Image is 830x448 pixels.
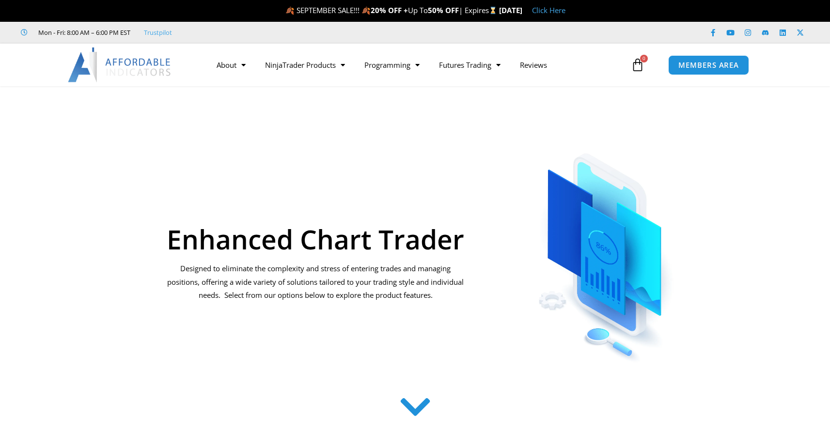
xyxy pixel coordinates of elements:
img: LogoAI | Affordable Indicators – NinjaTrader [68,47,172,82]
h1: Enhanced Chart Trader [166,226,465,252]
span: 🍂 SEPTEMBER SALE!!! 🍂 Up To | Expires [285,5,499,15]
span: Mon - Fri: 8:00 AM – 6:00 PM EST [36,27,130,38]
a: Trustpilot [144,27,172,38]
span: 0 [640,55,648,62]
span: MEMBERS AREA [678,62,739,69]
nav: Menu [207,54,628,76]
img: ⌛ [489,7,497,14]
strong: [DATE] [499,5,522,15]
a: MEMBERS AREA [668,55,749,75]
img: ChartTrader | Affordable Indicators – NinjaTrader [507,130,705,366]
a: Reviews [510,54,557,76]
strong: 50% OFF [428,5,459,15]
strong: 20% OFF + [371,5,408,15]
a: Click Here [532,5,565,15]
a: About [207,54,255,76]
a: Futures Trading [429,54,510,76]
a: Programming [355,54,429,76]
p: Designed to eliminate the complexity and stress of entering trades and managing positions, offeri... [166,262,465,303]
a: NinjaTrader Products [255,54,355,76]
a: 0 [616,51,659,79]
